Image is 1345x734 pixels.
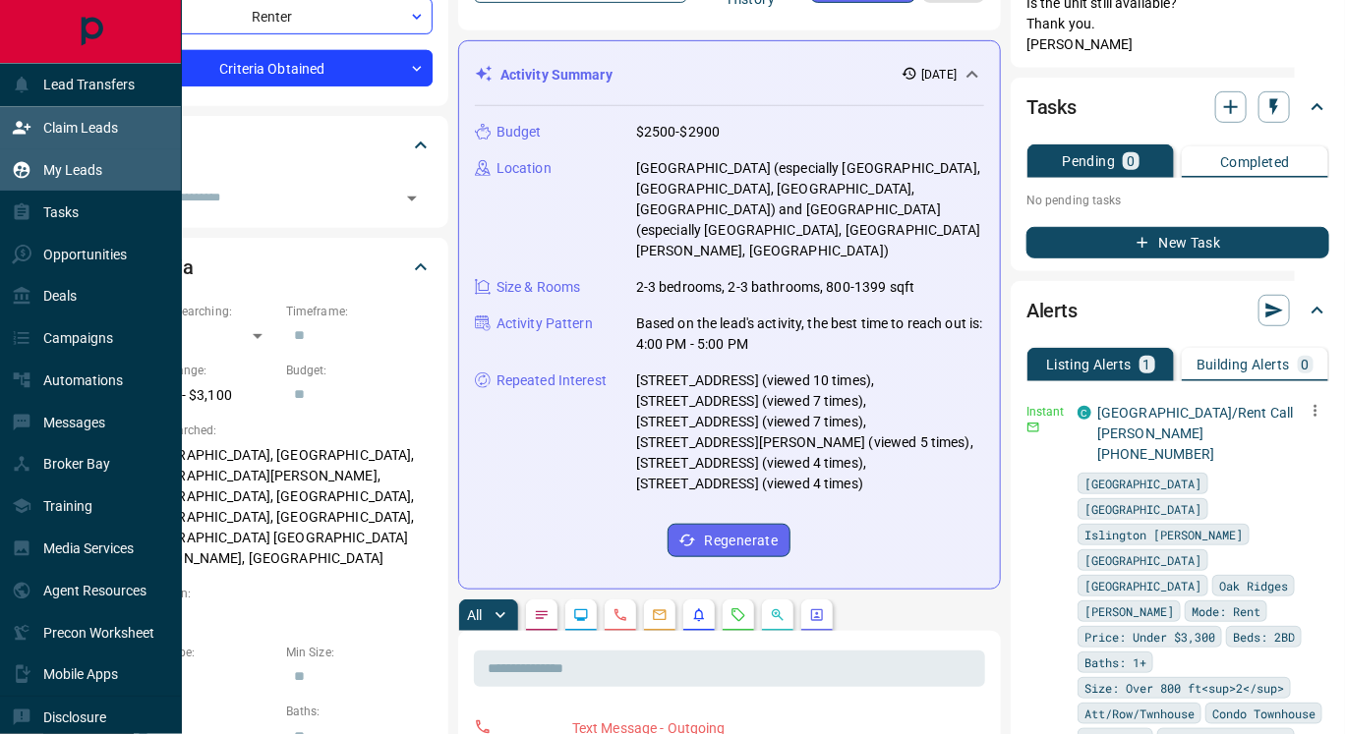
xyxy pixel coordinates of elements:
[1026,295,1078,326] h2: Alerts
[1143,358,1151,371] p: 1
[691,607,707,623] svg: Listing Alerts
[1097,405,1294,462] a: [GEOGRAPHIC_DATA]/Rent Call [PERSON_NAME] [PHONE_NUMBER]
[1026,287,1329,334] div: Alerts
[1026,421,1040,434] svg: Email
[286,644,433,661] p: Min Size:
[1084,652,1146,672] span: Baths: 1+
[1212,704,1316,723] span: Condo Townhouse
[286,703,433,720] p: Baths:
[636,122,720,142] p: $2500-$2900
[130,439,433,575] p: [GEOGRAPHIC_DATA], [GEOGRAPHIC_DATA], [GEOGRAPHIC_DATA][PERSON_NAME], [GEOGRAPHIC_DATA], [GEOGRAP...
[497,370,607,391] p: Repeated Interest
[475,57,984,93] div: Activity Summary[DATE]
[1084,474,1201,493] span: [GEOGRAPHIC_DATA]
[1302,358,1310,371] p: 0
[130,122,433,169] div: Tags
[652,607,668,623] svg: Emails
[636,313,984,355] p: Based on the lead's activity, the best time to reach out is: 4:00 PM - 5:00 PM
[731,607,746,623] svg: Requests
[130,244,433,291] div: Criteria
[130,362,276,379] p: Search Range:
[1084,678,1284,698] span: Size: Over 800 ft<sup>2</sup>
[497,277,581,298] p: Size & Rooms
[1084,704,1195,723] span: Att/Row/Twnhouse
[497,313,593,334] p: Activity Pattern
[1026,186,1329,215] p: No pending tasks
[636,277,915,298] p: 2-3 bedrooms, 2-3 bathrooms, 800-1399 sqft
[497,122,542,142] p: Budget
[130,422,433,439] p: Areas Searched:
[613,607,628,623] svg: Calls
[1063,154,1116,168] p: Pending
[573,607,589,623] svg: Lead Browsing Activity
[500,65,613,85] p: Activity Summary
[130,585,433,602] p: Motivation:
[1026,227,1329,258] button: New Task
[130,303,276,320] p: Actively Searching:
[770,607,786,623] svg: Opportunities
[1084,525,1243,544] span: Islington [PERSON_NAME]
[286,303,433,320] p: Timeframe:
[130,379,276,412] p: $2,499 - $3,100
[497,158,552,179] p: Location
[1084,601,1174,621] span: [PERSON_NAME]
[1078,406,1091,420] div: condos.ca
[1026,403,1066,421] p: Instant
[1026,84,1329,131] div: Tasks
[1046,358,1132,371] p: Listing Alerts
[636,158,984,261] p: [GEOGRAPHIC_DATA] (especially [GEOGRAPHIC_DATA], [GEOGRAPHIC_DATA], [GEOGRAPHIC_DATA], [GEOGRAPHI...
[467,608,483,622] p: All
[668,524,790,557] button: Regenerate
[1220,155,1290,169] p: Completed
[921,66,957,84] p: [DATE]
[130,644,276,661] p: Home Type:
[398,185,426,212] button: Open
[636,370,984,494] p: [STREET_ADDRESS] (viewed 10 times), [STREET_ADDRESS] (viewed 7 times), [STREET_ADDRESS] (viewed 7...
[534,607,550,623] svg: Notes
[130,703,276,720] p: Beds:
[130,50,433,86] div: Criteria Obtained
[1127,154,1135,168] p: 0
[1084,627,1215,647] span: Price: Under $3,300
[1192,601,1260,621] span: Mode: Rent
[1233,627,1295,647] span: Beds: 2BD
[1084,499,1201,519] span: [GEOGRAPHIC_DATA]
[809,607,825,623] svg: Agent Actions
[1026,91,1077,123] h2: Tasks
[1197,358,1290,371] p: Building Alerts
[1219,576,1288,595] span: Oak Ridges
[286,362,433,379] p: Budget:
[1084,550,1201,570] span: [GEOGRAPHIC_DATA]
[1084,576,1201,595] span: [GEOGRAPHIC_DATA]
